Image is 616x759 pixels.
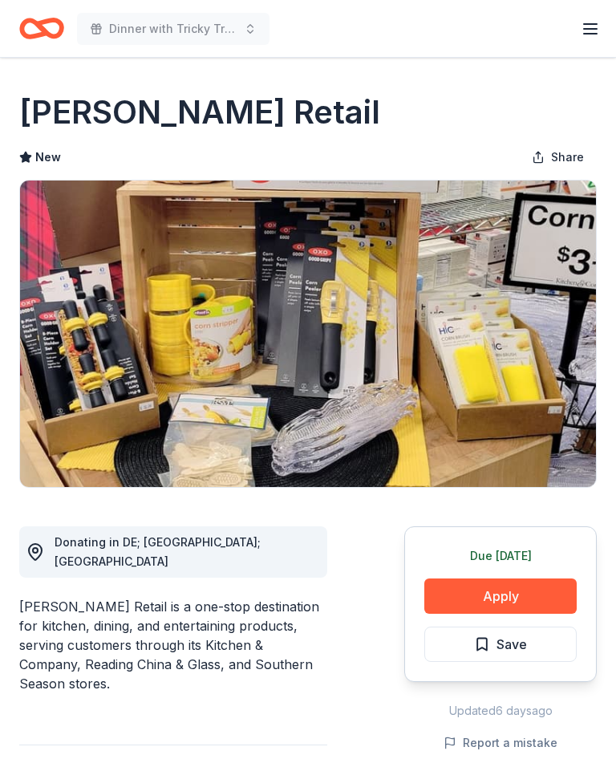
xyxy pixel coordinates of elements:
[55,535,261,568] span: Donating in DE; [GEOGRAPHIC_DATA]; [GEOGRAPHIC_DATA]
[109,19,237,39] span: Dinner with Tricky Tray and Live Entertainment . Featuring cuisine from local restaurants.
[444,733,557,753] button: Report a mistake
[404,701,597,720] div: Updated 6 days ago
[19,90,380,135] h1: [PERSON_NAME] Retail
[551,148,584,167] span: Share
[20,181,596,487] img: Image for Calvert Retail
[424,546,577,566] div: Due [DATE]
[424,578,577,614] button: Apply
[35,148,61,167] span: New
[519,141,597,173] button: Share
[19,10,64,47] a: Home
[77,13,269,45] button: Dinner with Tricky Tray and Live Entertainment . Featuring cuisine from local restaurants.
[19,597,327,693] div: [PERSON_NAME] Retail is a one-stop destination for kitchen, dining, and entertaining products, se...
[496,634,527,655] span: Save
[424,627,577,662] button: Save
